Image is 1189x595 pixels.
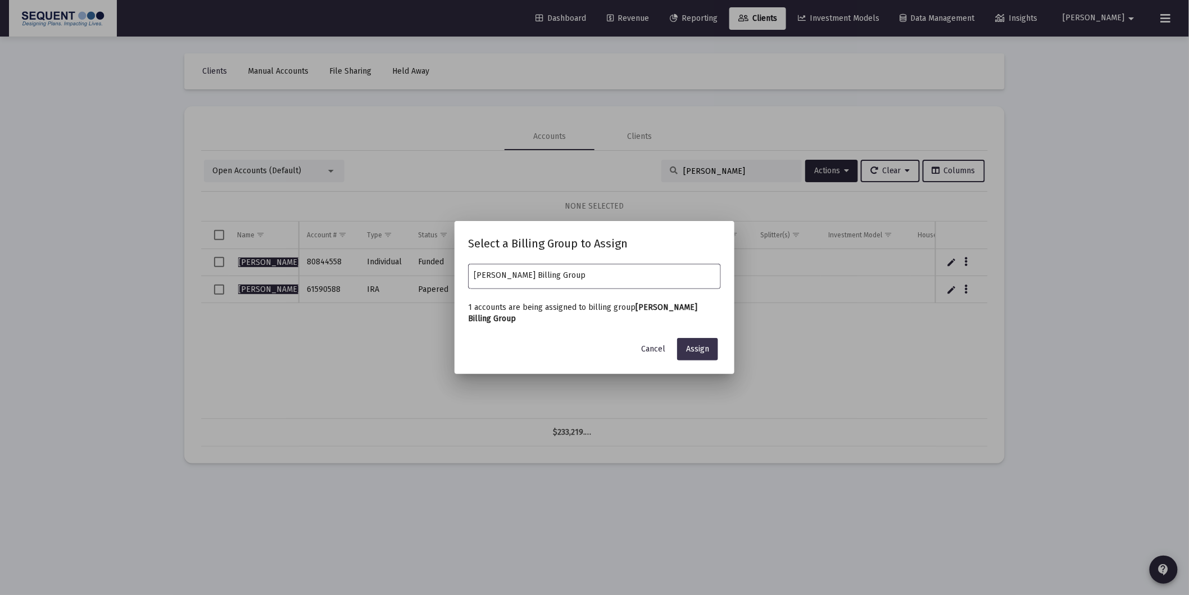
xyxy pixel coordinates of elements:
button: Cancel [632,338,674,360]
button: Assign [677,338,718,360]
span: Assign [686,344,709,354]
b: [PERSON_NAME] Billing Group [468,303,697,323]
p: 1 accounts are being assigned to billing group [468,302,721,324]
span: Cancel [641,344,665,354]
h2: Select a Billing Group to Assign [468,235,721,253]
input: Select a billing group [474,271,715,280]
